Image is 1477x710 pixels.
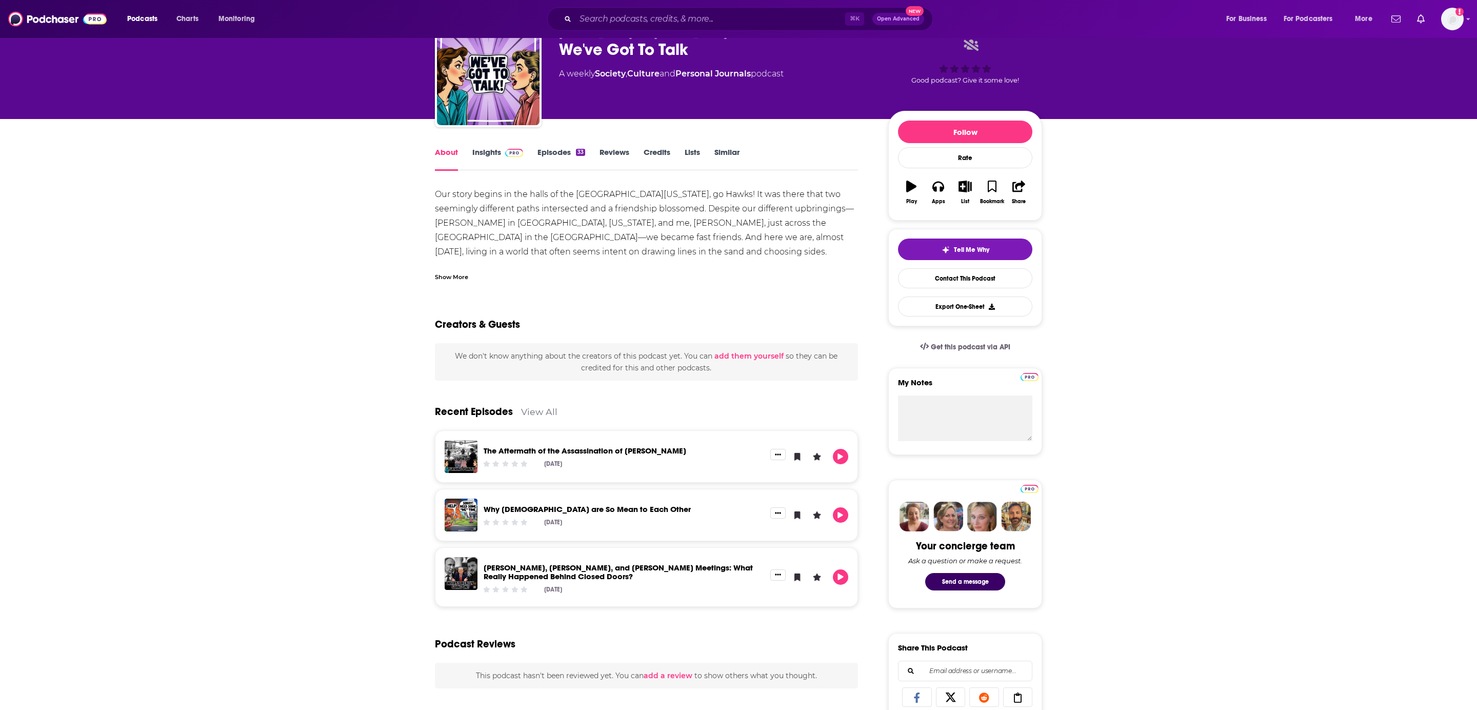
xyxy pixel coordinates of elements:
span: This podcast hasn't been reviewed yet. You can to show others what you thought. [476,671,817,680]
span: , [626,69,627,78]
div: Apps [932,199,945,205]
span: Charts [176,12,198,26]
a: InsightsPodchaser Pro [472,147,523,171]
a: Contact This Podcast [898,268,1032,288]
button: Leave a Rating [809,569,825,585]
img: Sydney Profile [900,502,929,531]
div: 33 [576,149,585,156]
label: My Notes [898,378,1032,396]
span: and [660,69,675,78]
button: open menu [1277,11,1348,27]
button: open menu [1348,11,1385,27]
a: Credits [644,147,670,171]
span: More [1355,12,1372,26]
button: open menu [120,11,171,27]
a: Share on Facebook [902,687,932,707]
div: Community Rating: 0 out of 5 [482,585,529,593]
img: Barbara Profile [933,502,963,531]
span: New [906,6,924,16]
a: Get this podcast via API [912,334,1019,360]
img: Why Americans are So Mean to Each Other [445,499,477,531]
div: A weekly podcast [559,68,784,80]
div: Bookmark [980,199,1004,205]
a: Society [595,69,626,78]
div: Community Rating: 0 out of 5 [482,460,529,467]
img: tell me why sparkle [942,246,950,254]
button: Share [1006,174,1032,211]
img: Podchaser Pro [505,149,523,157]
img: Podchaser - Follow, Share and Rate Podcasts [8,9,107,29]
a: Lists [685,147,700,171]
a: Share on X/Twitter [936,687,966,707]
div: Good podcast? Give it some love! [888,30,1042,93]
span: Open Advanced [877,16,920,22]
div: Rate [898,147,1032,168]
div: Ask a question or make a request. [908,557,1022,565]
a: Share on Reddit [969,687,999,707]
button: Show More Button [770,449,786,460]
button: Play [833,449,848,464]
div: Community Rating: 0 out of 5 [482,518,529,526]
a: Why Americans are So Mean to Each Other [484,504,691,514]
a: Episodes33 [537,147,585,171]
button: Show More Button [770,569,786,581]
a: The Aftermath of the Assassination of Charlie Kirk [484,446,686,456]
button: tell me why sparkleTell Me Why [898,239,1032,260]
span: For Business [1226,12,1267,26]
a: Pro website [1021,371,1039,381]
button: add them yourself [714,352,784,360]
button: Export One-Sheet [898,297,1032,317]
div: List [961,199,969,205]
img: Jules Profile [967,502,997,531]
div: [DATE] [544,586,562,593]
input: Search podcasts, credits, & more... [575,11,845,27]
a: Charts [170,11,205,27]
img: Trump, Putin, and Zelensky Meetings: What Really Happened Behind Closed Doors? [445,557,477,590]
a: We've Got To Talk [437,23,540,125]
a: Similar [714,147,740,171]
button: Leave a Rating [809,449,825,464]
a: Personal Journals [675,69,751,78]
img: The Aftermath of the Assassination of Charlie Kirk [445,440,477,473]
img: Jon Profile [1001,502,1031,531]
a: Show notifications dropdown [1413,10,1429,28]
span: Good podcast? Give it some love! [911,76,1019,84]
a: Culture [627,69,660,78]
svg: Add a profile image [1455,8,1464,16]
a: View All [521,406,557,417]
span: Logged in as FIREPodchaser25 [1441,8,1464,30]
div: Our story begins in the halls of the [GEOGRAPHIC_DATA][US_STATE], go Hawks! It was there that two... [435,187,858,374]
h3: Podcast Reviews [435,638,515,650]
h2: Creators & Guests [435,318,520,331]
button: Leave a Rating [809,507,825,523]
div: [DATE] [544,519,562,526]
a: Recent Episodes [435,405,513,418]
span: Tell Me Why [954,246,989,254]
button: Show More Button [770,507,786,519]
a: Trump, Putin, and Zelensky Meetings: What Really Happened Behind Closed Doors? [484,563,753,581]
button: Apps [925,174,951,211]
div: Search followers [898,661,1032,681]
button: Bookmark [979,174,1005,211]
div: Play [906,199,917,205]
div: Share [1012,199,1026,205]
img: Podchaser Pro [1021,373,1039,381]
a: Show notifications dropdown [1387,10,1405,28]
button: Play [898,174,925,211]
span: Monitoring [218,12,255,26]
div: [DATE] [544,460,562,467]
a: Copy Link [1003,687,1033,707]
span: For Podcasters [1284,12,1333,26]
span: Podcasts [127,12,157,26]
button: Play [833,507,848,523]
input: Email address or username... [907,661,1024,681]
button: Send a message [925,573,1005,590]
button: Follow [898,121,1032,143]
a: Pro website [1021,483,1039,493]
button: Open AdvancedNew [872,13,924,25]
img: User Profile [1441,8,1464,30]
